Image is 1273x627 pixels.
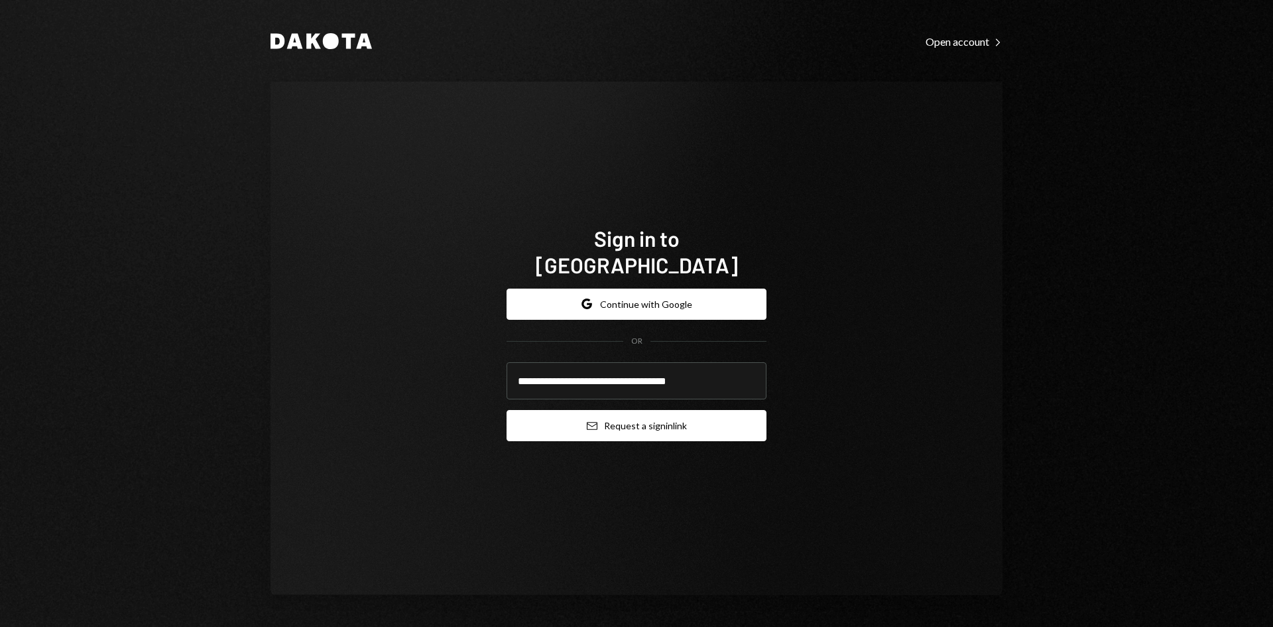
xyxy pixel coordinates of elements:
[631,336,642,347] div: OR
[507,289,766,320] button: Continue with Google
[507,410,766,441] button: Request a signinlink
[926,35,1002,48] div: Open account
[507,225,766,278] h1: Sign in to [GEOGRAPHIC_DATA]
[926,34,1002,48] a: Open account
